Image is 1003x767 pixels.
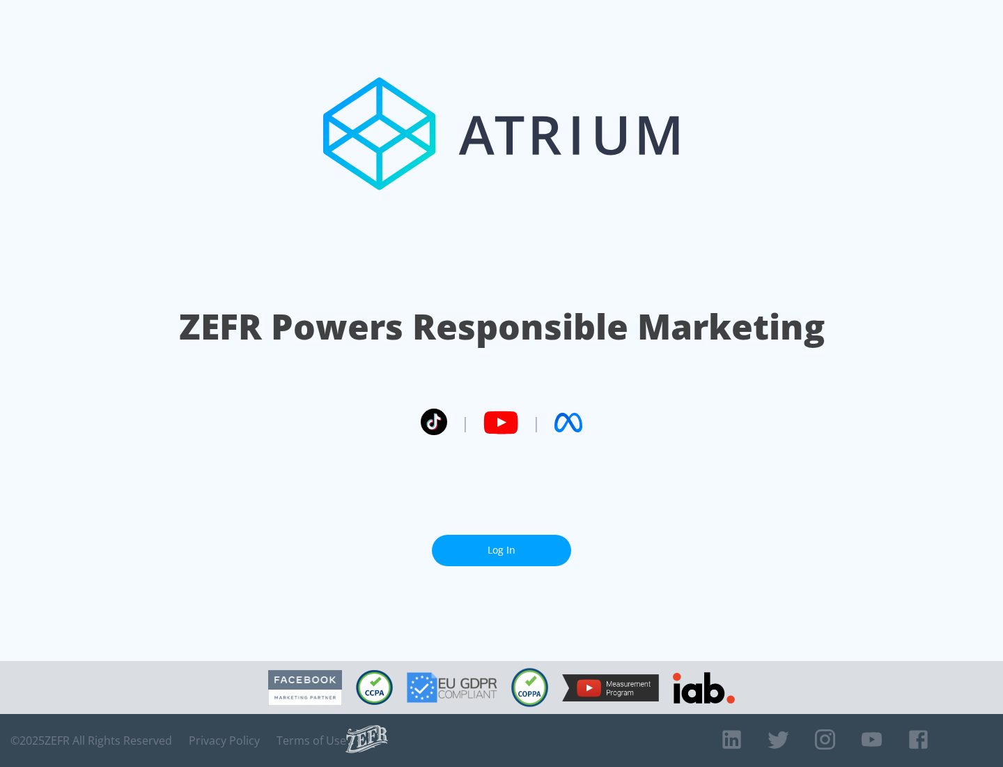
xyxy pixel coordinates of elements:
img: Facebook Marketing Partner [268,670,342,706]
img: COPPA Compliant [511,668,548,707]
img: GDPR Compliant [407,672,497,703]
a: Privacy Policy [189,734,260,747]
img: YouTube Measurement Program [562,674,659,701]
span: | [461,412,469,433]
a: Terms of Use [277,734,346,747]
img: CCPA Compliant [356,670,393,705]
h1: ZEFR Powers Responsible Marketing [179,303,825,351]
span: © 2025 ZEFR All Rights Reserved [10,734,172,747]
a: Log In [432,535,571,566]
img: IAB [673,672,735,704]
span: | [532,412,541,433]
